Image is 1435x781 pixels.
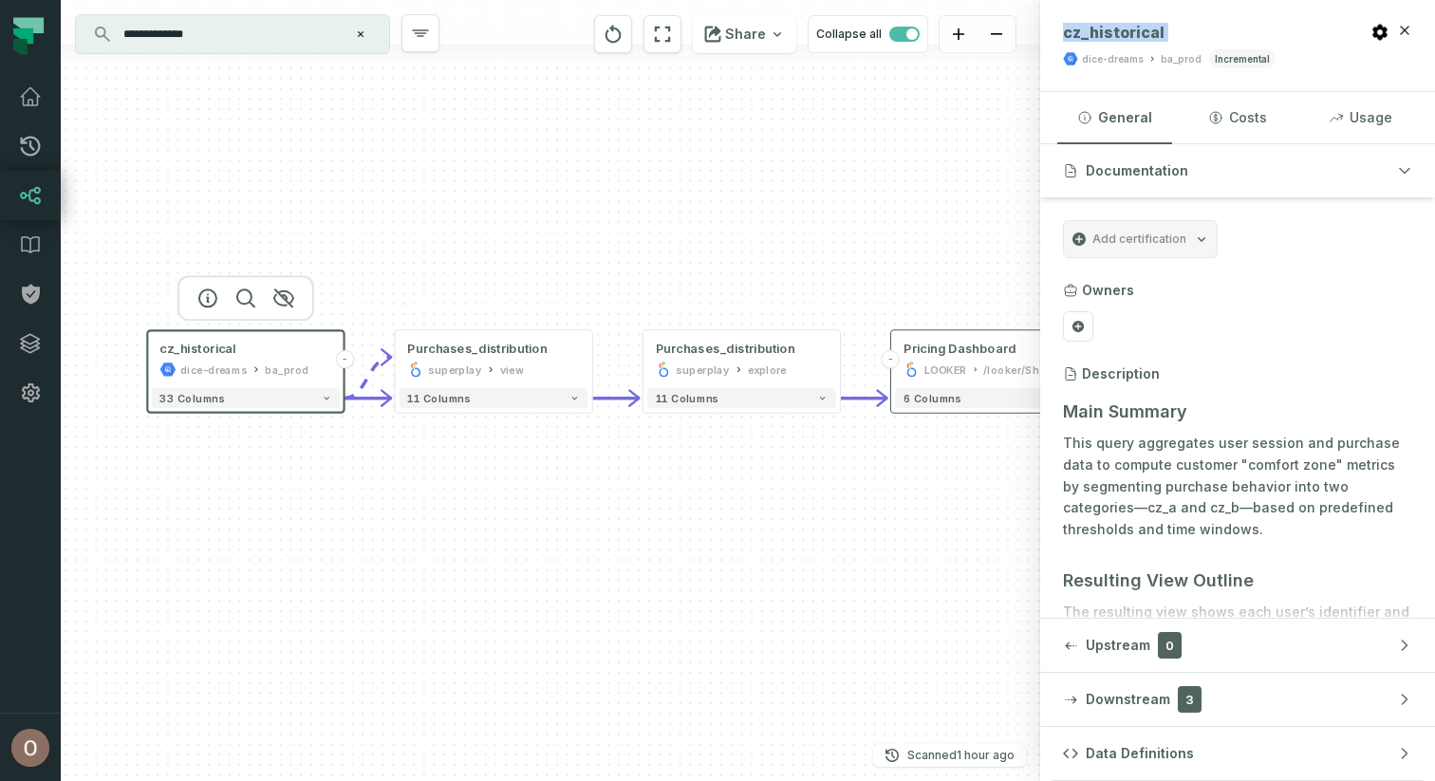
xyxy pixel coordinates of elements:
[1082,52,1144,66] div: dice-dreams
[978,16,1016,53] button: zoom out
[1303,92,1418,143] button: Usage
[1209,49,1276,68] span: incremental
[335,350,353,368] button: -
[1040,619,1435,672] button: Upstream0
[904,392,960,404] span: 6 columns
[1063,567,1412,594] h3: Resulting View Outline
[656,392,718,404] span: 11 columns
[1158,632,1182,659] span: 0
[1161,52,1202,66] div: ba_prod
[748,362,787,378] div: explore
[1063,23,1165,42] span: cz_historical
[1086,161,1188,180] span: Documentation
[1178,686,1202,713] span: 3
[1057,92,1172,143] button: General
[1040,727,1435,780] button: Data Definitions
[940,16,978,53] button: zoom in
[265,362,308,378] div: ba_prod
[1040,144,1435,197] button: Documentation
[873,744,1026,767] button: Scanned[DATE] 10:01:59 AM
[1063,220,1218,258] button: Add certification
[407,392,470,404] span: 11 columns
[957,748,1015,762] relative-time: Aug 28, 2025, 10:01 AM GMT+3
[1040,673,1435,726] button: Downstream3
[693,15,796,53] button: Share
[11,729,49,767] img: avatar of Ohad Tal
[1063,433,1412,541] p: This query aggregates user session and purchase data to compute customer "comfort zone" metrics b...
[808,15,928,53] button: Collapse all
[1082,364,1160,383] h3: Description
[159,392,224,404] span: 33 columns
[407,341,547,357] div: Purchases_distribution
[983,362,1075,378] div: /looker/Shared/Dice Dreams/Analysis
[428,362,481,378] div: superplay
[1092,232,1186,247] span: Add certification
[500,362,524,378] div: view
[351,25,370,44] button: Clear search query
[1086,744,1194,763] span: Data Definitions
[1086,636,1150,655] span: Upstream
[345,357,392,398] g: Edge from daf86741499965962b19cab87bb7e5d3 to debc2e51b55c5f960799c3dcc0cbc568
[656,341,795,357] div: Purchases_distribution
[904,341,1016,357] div: Pricing Dashboard
[1086,690,1170,709] span: Downstream
[907,746,1015,765] p: Scanned
[924,362,967,378] div: LOOKER
[882,350,900,368] button: -
[1180,92,1295,143] button: Costs
[180,362,247,378] div: dice-dreams
[1082,281,1134,300] h3: Owners
[676,362,729,378] div: superplay
[1063,399,1412,425] h3: Main Summary
[159,341,235,357] span: cz_historical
